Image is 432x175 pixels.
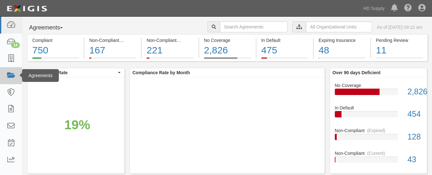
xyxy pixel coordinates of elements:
div: Compliant [32,37,79,44]
b: Compliance Rate by Month [132,70,190,75]
div: 48 [318,44,365,57]
div: Expiring Insurance [318,37,365,44]
div: Pending Review [376,37,422,44]
div: Non-Compliant [330,127,427,134]
div: Agreements [22,69,59,82]
b: Over 90 days Deficient [333,70,381,75]
div: 43 [403,154,427,165]
div: In Default [330,105,427,111]
button: Agreements [27,21,75,34]
div: Non-Compliant [330,150,427,156]
div: No Coverage [204,37,251,44]
div: As of [DATE] 09:12 am [377,24,422,30]
a: No Coverage2,826 [335,82,422,105]
div: 128 [403,131,427,143]
div: In Default [261,37,308,44]
div: (Expired) [179,37,197,44]
div: 475 [261,44,308,57]
a: In Default454 [335,105,422,127]
div: 14 [11,42,20,48]
div: 167 [89,44,136,57]
div: 11 [376,44,422,57]
a: In Default475 [256,57,313,62]
div: (Current) [122,37,140,44]
a: No Coverage2,826 [199,57,256,62]
div: 19% [64,116,90,134]
input: All Organizational Units [306,21,372,32]
a: Non-Compliant(Expired)128 [335,127,422,150]
div: 2,826 [403,86,427,98]
a: Non-Compliant(Current)43 [335,150,422,168]
a: Non-Compliant(Current)167 [84,57,141,62]
i: Help Center - Complianz [404,4,412,12]
div: 2,826 [204,44,251,57]
img: logo-5460c22ac91f19d4615b14bd174203de0afe785f0fc80cf4dbbc73dc1793850b.png [5,3,49,14]
div: Non-Compliant (Expired) [146,37,193,44]
div: (Current) [367,150,385,156]
a: Pending Review11 [371,57,428,62]
div: 221 [146,44,193,57]
a: Compliant750 [27,57,84,62]
span: Compliance Rate [31,69,116,76]
div: (Expired) [367,127,385,134]
div: 454 [403,108,427,120]
a: HD Supply [360,2,388,15]
input: Search Agreements [220,21,287,32]
a: Non-Compliant(Expired)221 [142,57,198,62]
button: Compliance Rate [27,68,124,77]
div: Non-Compliant (Current) [89,37,136,44]
div: 750 [32,44,79,57]
div: No Coverage [330,82,427,89]
a: Expiring Insurance48 [314,57,370,62]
